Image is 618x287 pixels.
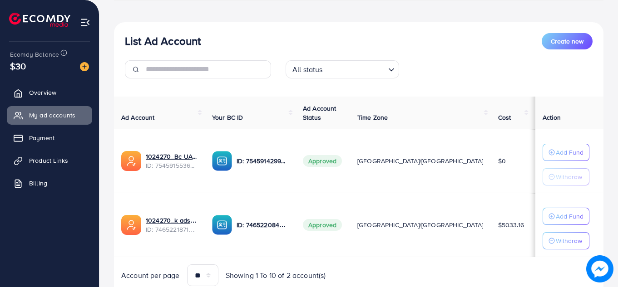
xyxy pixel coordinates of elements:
[357,156,484,165] span: [GEOGRAPHIC_DATA]/[GEOGRAPHIC_DATA]
[7,129,92,147] a: Payment
[146,161,198,170] span: ID: 7545915536356278280
[146,152,198,161] a: 1024270_Bc UAE10kkk_1756920945833
[7,83,92,102] a: Overview
[543,144,589,161] button: Add Fund
[303,104,336,122] span: Ad Account Status
[7,174,92,192] a: Billing
[29,133,54,142] span: Payment
[146,216,198,234] div: <span class='underline'>1024270_k ads_1738132429680</span></br>7465221871748186128
[146,225,198,234] span: ID: 7465221871748186128
[146,216,198,225] a: 1024270_k ads_1738132429680
[498,220,524,229] span: $5033.16
[543,232,589,249] button: Withdraw
[543,113,561,122] span: Action
[7,151,92,170] a: Product Links
[291,63,325,76] span: All status
[556,235,582,246] p: Withdraw
[237,219,288,230] p: ID: 7465220849314873360
[10,50,59,59] span: Ecomdy Balance
[29,156,68,165] span: Product Links
[542,33,593,49] button: Create new
[29,88,56,97] span: Overview
[212,215,232,235] img: ic-ba-acc.ded83a64.svg
[286,60,399,78] div: Search for option
[586,255,613,282] img: image
[80,62,89,71] img: image
[80,17,90,28] img: menu
[125,34,201,48] h3: List Ad Account
[498,156,506,165] span: $0
[357,220,484,229] span: [GEOGRAPHIC_DATA]/[GEOGRAPHIC_DATA]
[303,219,342,231] span: Approved
[10,59,26,73] span: $30
[556,211,583,222] p: Add Fund
[212,151,232,171] img: ic-ba-acc.ded83a64.svg
[556,147,583,158] p: Add Fund
[357,113,388,122] span: Time Zone
[121,270,180,281] span: Account per page
[7,106,92,124] a: My ad accounts
[212,113,243,122] span: Your BC ID
[237,156,288,166] p: ID: 7545914299548221448
[543,208,589,225] button: Add Fund
[551,37,583,46] span: Create new
[226,270,326,281] span: Showing 1 To 10 of 2 account(s)
[121,215,141,235] img: ic-ads-acc.e4c84228.svg
[29,111,75,120] span: My ad accounts
[121,151,141,171] img: ic-ads-acc.e4c84228.svg
[543,168,589,185] button: Withdraw
[121,113,155,122] span: Ad Account
[29,179,47,188] span: Billing
[326,61,385,76] input: Search for option
[9,13,70,27] img: logo
[556,171,582,182] p: Withdraw
[303,155,342,167] span: Approved
[498,113,511,122] span: Cost
[146,152,198,170] div: <span class='underline'>1024270_Bc UAE10kkk_1756920945833</span></br>7545915536356278280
